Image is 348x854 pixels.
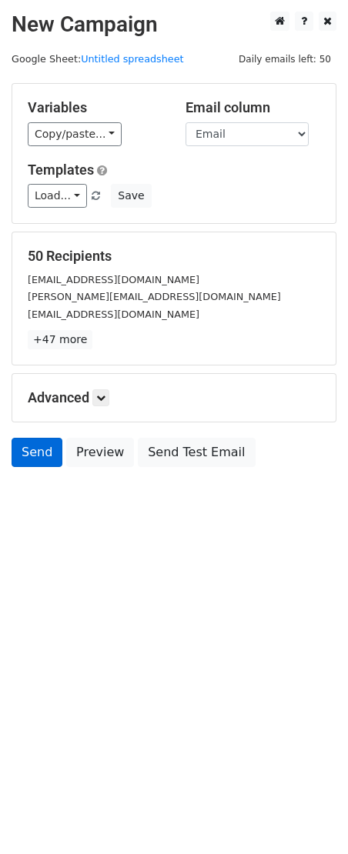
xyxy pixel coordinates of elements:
iframe: Chat Widget [271,780,348,854]
h2: New Campaign [12,12,336,38]
h5: Variables [28,99,162,116]
h5: Email column [186,99,320,116]
h5: Advanced [28,389,320,406]
small: [EMAIL_ADDRESS][DOMAIN_NAME] [28,274,199,285]
small: Google Sheet: [12,53,184,65]
small: [EMAIL_ADDRESS][DOMAIN_NAME] [28,309,199,320]
a: Load... [28,184,87,208]
small: [PERSON_NAME][EMAIL_ADDRESS][DOMAIN_NAME] [28,291,281,302]
a: Send [12,438,62,467]
a: +47 more [28,330,92,349]
h5: 50 Recipients [28,248,320,265]
a: Copy/paste... [28,122,122,146]
a: Daily emails left: 50 [233,53,336,65]
span: Daily emails left: 50 [233,51,336,68]
a: Untitled spreadsheet [81,53,183,65]
button: Save [111,184,151,208]
a: Preview [66,438,134,467]
a: Templates [28,162,94,178]
a: Send Test Email [138,438,255,467]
